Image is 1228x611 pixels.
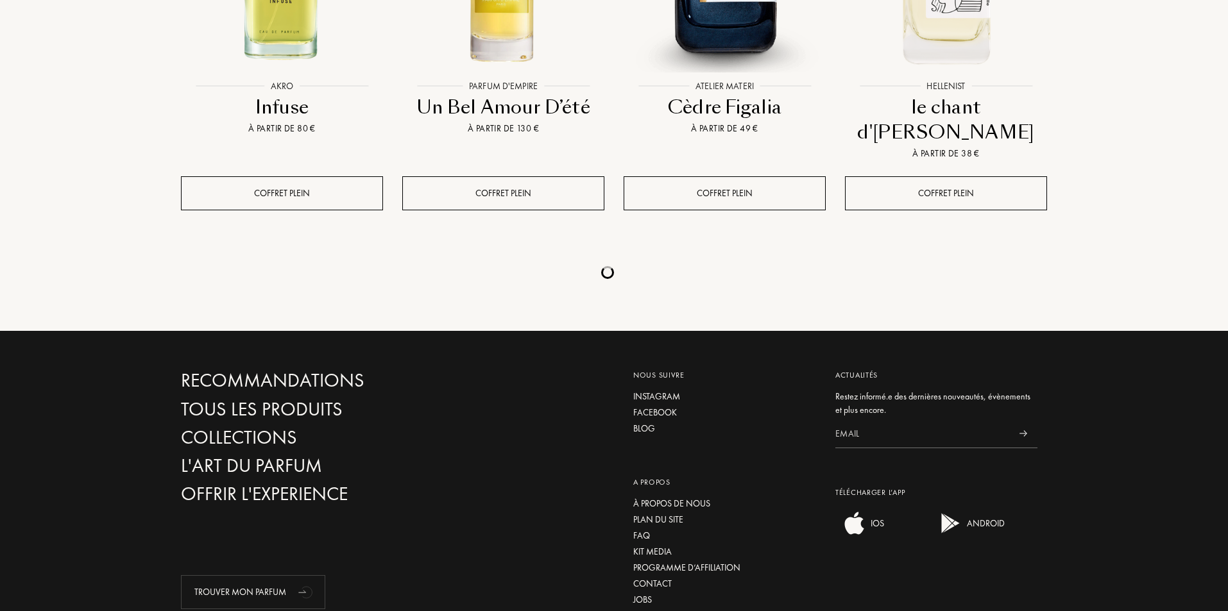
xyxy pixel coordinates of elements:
img: ios app [842,510,867,536]
img: news_send.svg [1019,430,1027,437]
a: Jobs [633,593,816,607]
div: le chant d'[PERSON_NAME] [850,95,1042,146]
div: Actualités [835,369,1037,381]
a: Facebook [633,406,816,419]
a: ios appIOS [835,527,884,539]
a: Tous les produits [181,398,457,421]
div: Coffret plein [402,176,604,210]
div: Télécharger L’app [835,487,1037,498]
img: android app [938,510,964,536]
a: Blog [633,422,816,435]
a: À propos de nous [633,497,816,510]
div: animation [294,579,320,605]
a: FAQ [633,529,816,542]
a: android appANDROID [932,527,1005,539]
a: Instagram [633,390,816,403]
div: Trouver mon parfum [181,575,325,609]
div: Restez informé.e des dernières nouveautés, évènements et plus encore. [835,390,1037,417]
a: Kit media [633,545,816,558]
a: Programme d’affiliation [633,561,816,574]
div: A propos [633,476,816,488]
div: IOS [867,510,884,536]
a: Contact [633,577,816,590]
a: Recommandations [181,369,457,392]
a: Collections [181,426,457,449]
a: Offrir l'experience [181,483,457,505]
div: Coffret plein [845,176,1047,210]
div: ANDROID [964,510,1005,536]
div: À partir de 130 € [407,122,599,135]
div: À partir de 49 € [629,122,821,135]
div: À partir de 38 € [850,147,1042,160]
a: Plan du site [633,513,816,526]
div: À partir de 80 € [186,122,378,135]
div: Coffret plein [181,176,383,210]
div: Nous suivre [633,369,816,381]
a: L'Art du Parfum [181,455,457,477]
div: Coffret plein [624,176,826,210]
input: Email [835,419,1009,448]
